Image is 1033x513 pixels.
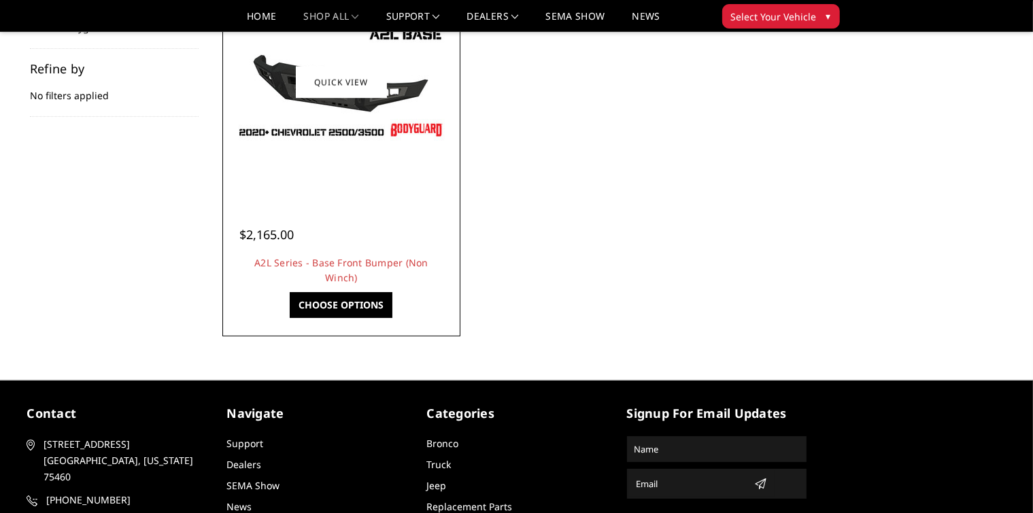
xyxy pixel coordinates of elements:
[227,479,280,492] a: SEMA Show
[629,438,805,460] input: Name
[227,437,264,450] a: Support
[227,458,262,471] a: Dealers
[632,12,660,31] a: News
[30,63,199,75] h5: Refine by
[290,292,392,318] a: Choose Options
[467,12,519,31] a: Dealers
[427,500,513,513] a: Replacement Parts
[233,21,450,143] img: A2L Series - Base Front Bumper (Non Winch)
[47,492,205,508] span: [PHONE_NUMBER]
[427,458,452,471] a: Truck
[965,448,1033,513] iframe: Chat Widget
[826,9,831,23] span: ▾
[27,404,207,423] h5: contact
[427,479,447,492] a: Jeep
[227,404,407,423] h5: Navigate
[30,63,199,117] div: No filters applied
[731,10,817,24] span: Select Your Vehicle
[427,404,607,423] h5: Categories
[239,226,294,243] span: $2,165.00
[304,12,359,31] a: shop all
[631,473,749,495] input: Email
[227,500,252,513] a: News
[627,404,807,423] h5: signup for email updates
[296,66,387,98] a: Quick view
[27,492,207,508] a: [PHONE_NUMBER]
[386,12,440,31] a: Support
[427,437,459,450] a: Bronco
[247,12,276,31] a: Home
[44,436,202,485] span: [STREET_ADDRESS] [GEOGRAPHIC_DATA], [US_STATE] 75460
[254,256,428,284] a: A2L Series - Base Front Bumper (Non Winch)
[545,12,605,31] a: SEMA Show
[722,4,840,29] button: Select Your Vehicle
